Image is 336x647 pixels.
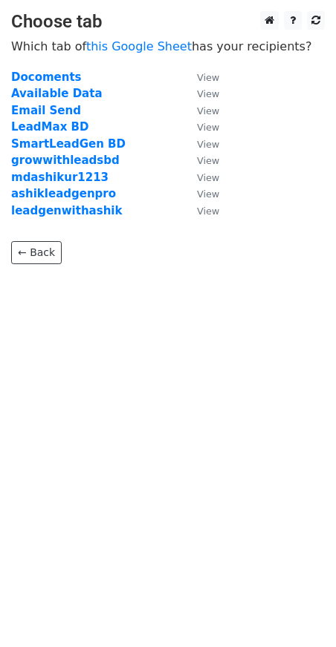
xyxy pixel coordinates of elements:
a: View [182,120,219,134]
small: View [197,188,219,200]
a: growwithleadsbd [11,154,120,167]
a: ← Back [11,241,62,264]
p: Which tab of has your recipients? [11,39,325,54]
a: Available Data [11,87,103,100]
small: View [197,105,219,116]
a: View [182,187,219,200]
a: ashikleadgenpro [11,187,116,200]
a: View [182,70,219,84]
a: View [182,104,219,117]
small: View [197,72,219,83]
h3: Choose tab [11,11,325,33]
a: View [182,154,219,167]
a: View [182,87,219,100]
small: View [197,122,219,133]
small: View [197,172,219,183]
a: View [182,204,219,217]
a: this Google Sheet [86,39,192,53]
iframe: Chat Widget [262,576,336,647]
a: SmartLeadGen BD [11,137,126,151]
a: mdashikur1213 [11,171,109,184]
a: View [182,137,219,151]
small: View [197,139,219,150]
small: View [197,155,219,166]
a: leadgenwithashik [11,204,122,217]
a: Email Send [11,104,81,117]
a: Docoments [11,70,82,84]
small: View [197,88,219,99]
a: LeadMax BD [11,120,88,134]
small: View [197,206,219,217]
a: View [182,171,219,184]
